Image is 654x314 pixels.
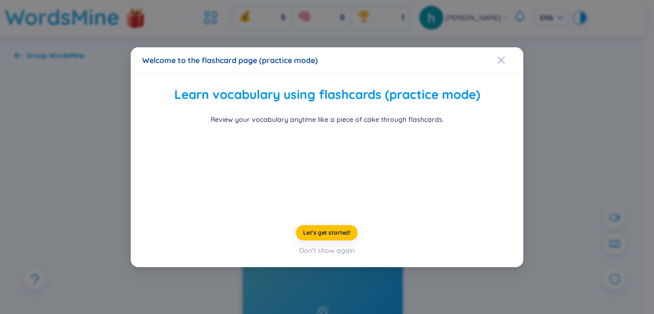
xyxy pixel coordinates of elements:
h2: Learn vocabulary using flashcards (practice mode) [142,85,512,105]
div: Welcome to the flashcard page (practice mode) [142,55,512,65]
button: Let's get started! [296,225,358,240]
div: Review your vocabulary anytime like a piece of cake through flashcards. [211,114,444,124]
span: Let's get started! [304,228,351,236]
button: Close [497,47,523,73]
div: Don't show again [299,245,355,255]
